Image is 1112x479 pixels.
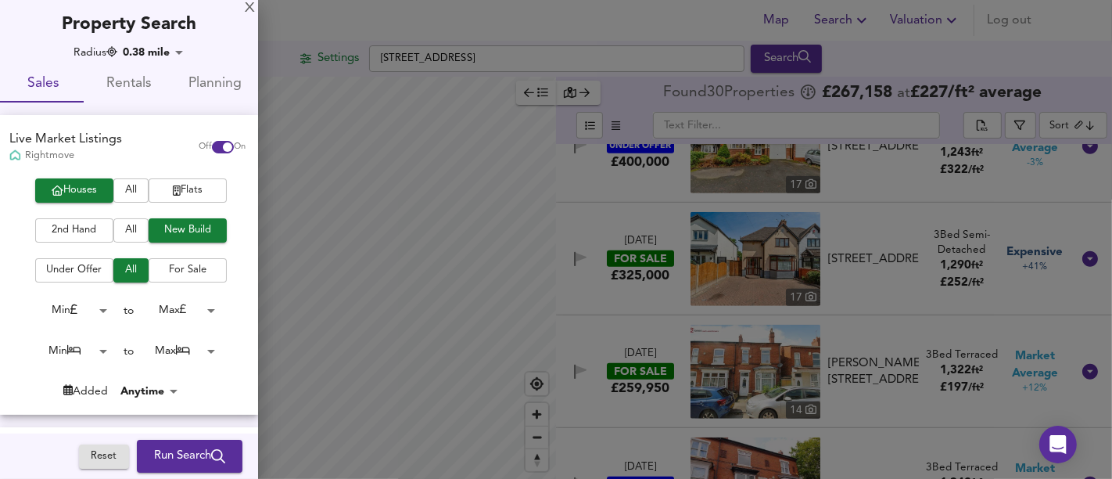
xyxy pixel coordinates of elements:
[79,445,129,469] button: Reset
[245,3,255,14] div: X
[121,221,141,239] span: All
[149,218,227,243] button: New Build
[27,298,113,322] div: Min
[149,258,227,283] button: For Sale
[95,72,163,96] span: Rentals
[135,339,221,363] div: Max
[121,182,141,200] span: All
[9,149,122,163] div: Rightmove
[113,178,149,203] button: All
[154,446,225,466] span: Run Search
[113,258,149,283] button: All
[43,261,106,279] span: Under Offer
[9,72,77,96] span: Sales
[135,298,221,322] div: Max
[124,303,135,319] div: to
[74,45,117,60] div: Radius
[35,258,113,283] button: Under Offer
[9,149,21,163] img: Rightmove
[199,141,212,153] span: Off
[124,344,135,359] div: to
[156,182,219,200] span: Flats
[137,440,242,473] button: Run Search
[9,131,122,149] div: Live Market Listings
[63,384,108,399] div: Added
[149,178,227,203] button: Flats
[118,45,188,60] div: 0.38 mile
[43,221,106,239] span: 2nd Hand
[156,221,219,239] span: New Build
[35,218,113,243] button: 2nd Hand
[87,448,121,466] span: Reset
[113,218,149,243] button: All
[116,384,183,399] div: Anytime
[27,339,113,363] div: Min
[35,178,113,203] button: Houses
[234,141,246,153] span: On
[156,261,219,279] span: For Sale
[43,182,106,200] span: Houses
[1039,426,1077,463] div: Open Intercom Messenger
[121,261,141,279] span: All
[181,72,249,96] span: Planning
